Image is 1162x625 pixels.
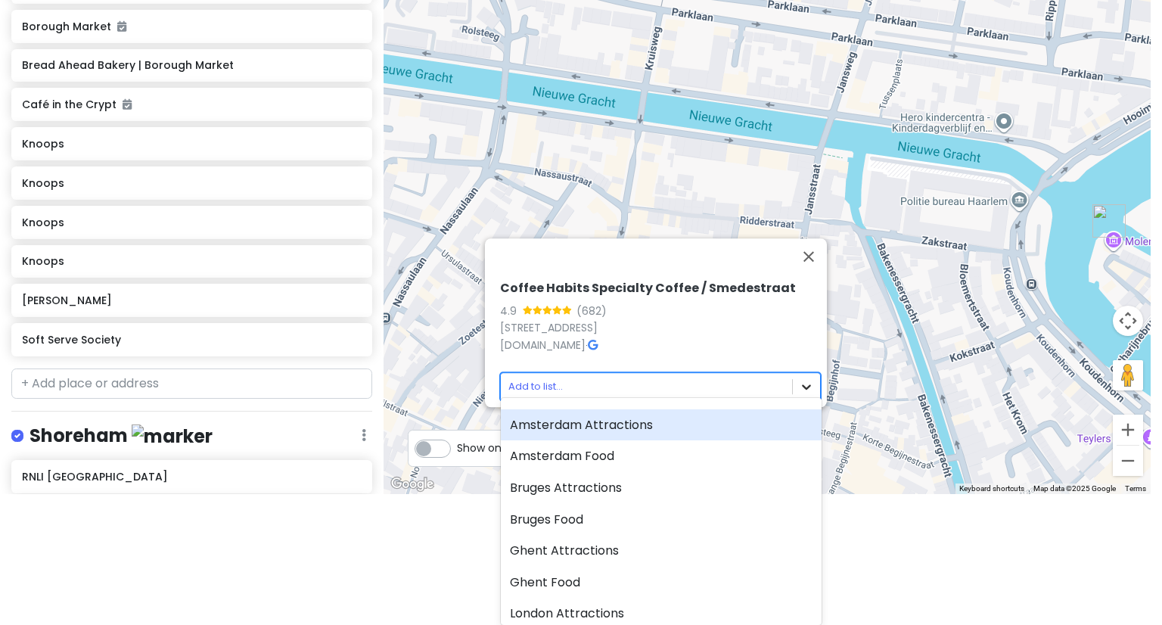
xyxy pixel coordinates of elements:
[501,535,822,567] div: Ghent Attractions
[501,472,822,504] div: Bruges Attractions
[501,440,822,472] div: Amsterdam Food
[501,409,822,441] div: Amsterdam Attractions
[501,567,822,599] div: Ghent Food
[501,504,822,536] div: Bruges Food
